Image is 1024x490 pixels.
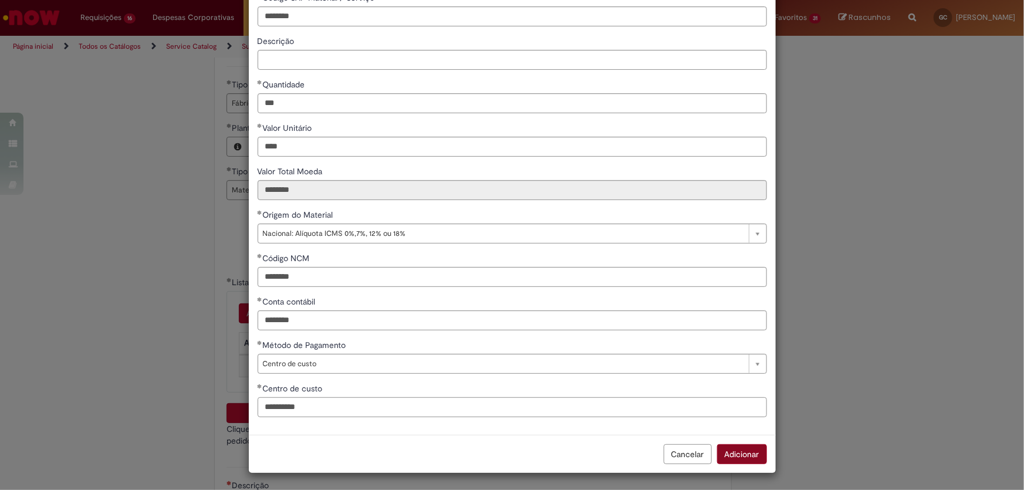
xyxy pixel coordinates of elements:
[263,296,318,307] span: Conta contábil
[258,137,767,157] input: Valor Unitário
[258,93,767,113] input: Quantidade
[258,80,263,85] span: Obrigatório Preenchido
[258,384,263,388] span: Obrigatório Preenchido
[258,297,263,302] span: Obrigatório Preenchido
[258,180,767,200] input: Valor Total Moeda
[263,340,349,350] span: Método de Pagamento
[263,79,307,90] span: Quantidade
[258,210,263,215] span: Obrigatório Preenchido
[263,354,743,373] span: Centro de custo
[263,383,325,394] span: Centro de custo
[263,224,743,243] span: Nacional: Alíquota ICMS 0%,7%, 12% ou 18%
[258,397,767,417] input: Centro de custo
[258,267,767,287] input: Código NCM
[263,209,336,220] span: Origem do Material
[664,444,712,464] button: Cancelar
[258,310,767,330] input: Conta contábil
[258,166,325,177] span: Somente leitura - Valor Total Moeda
[717,444,767,464] button: Adicionar
[258,50,767,70] input: Descrição
[258,340,263,345] span: Obrigatório Preenchido
[258,254,263,258] span: Obrigatório Preenchido
[258,36,297,46] span: Descrição
[263,253,312,263] span: Código NCM
[263,123,315,133] span: Valor Unitário
[258,6,767,26] input: Código SAP Material / Serviço
[258,123,263,128] span: Obrigatório Preenchido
